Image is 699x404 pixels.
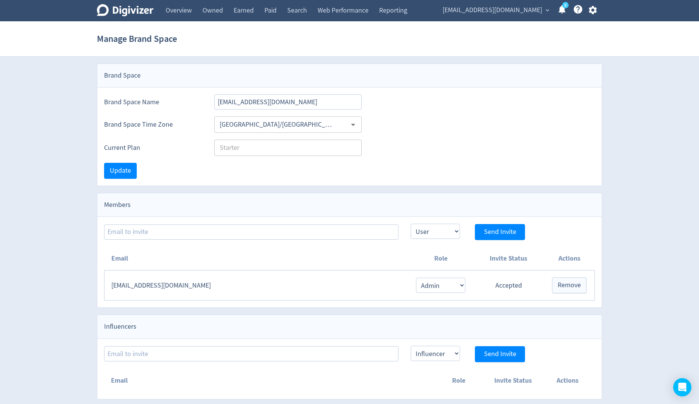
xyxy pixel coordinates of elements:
input: Email to invite [104,346,399,361]
button: Remove [552,277,587,293]
button: Send Invite [475,224,525,240]
td: [EMAIL_ADDRESS][DOMAIN_NAME] [104,270,408,301]
h1: Manage Brand Space [97,27,177,51]
span: Send Invite [484,229,516,235]
span: expand_more [544,7,551,14]
text: 5 [565,3,566,8]
button: Send Invite [475,346,525,362]
span: Update [110,167,131,174]
input: Email to invite [104,224,399,240]
div: Brand Space [97,64,602,87]
span: [EMAIL_ADDRESS][DOMAIN_NAME] [443,4,542,16]
button: Open [347,119,359,130]
span: Remove [558,282,581,289]
a: 5 [562,2,569,8]
div: Open Intercom Messenger [673,378,691,396]
label: Current Plan [104,143,202,153]
span: Send Invite [484,351,516,358]
td: Accepted [473,270,544,301]
label: Brand Space Time Zone [104,120,202,129]
input: Select Timezone [217,119,337,130]
input: Brand Space [214,94,362,110]
div: Influencers [97,315,602,339]
th: Invite Status [486,369,541,392]
div: Members [97,193,602,217]
button: [EMAIL_ADDRESS][DOMAIN_NAME] [440,4,551,16]
label: Brand Space Name [104,97,202,107]
button: Update [104,163,137,179]
th: Role [408,247,473,270]
th: Role [431,369,486,392]
th: Email [104,369,431,392]
th: Email [104,247,408,270]
th: Actions [540,369,595,392]
th: Actions [544,247,595,270]
th: Invite Status [473,247,544,270]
